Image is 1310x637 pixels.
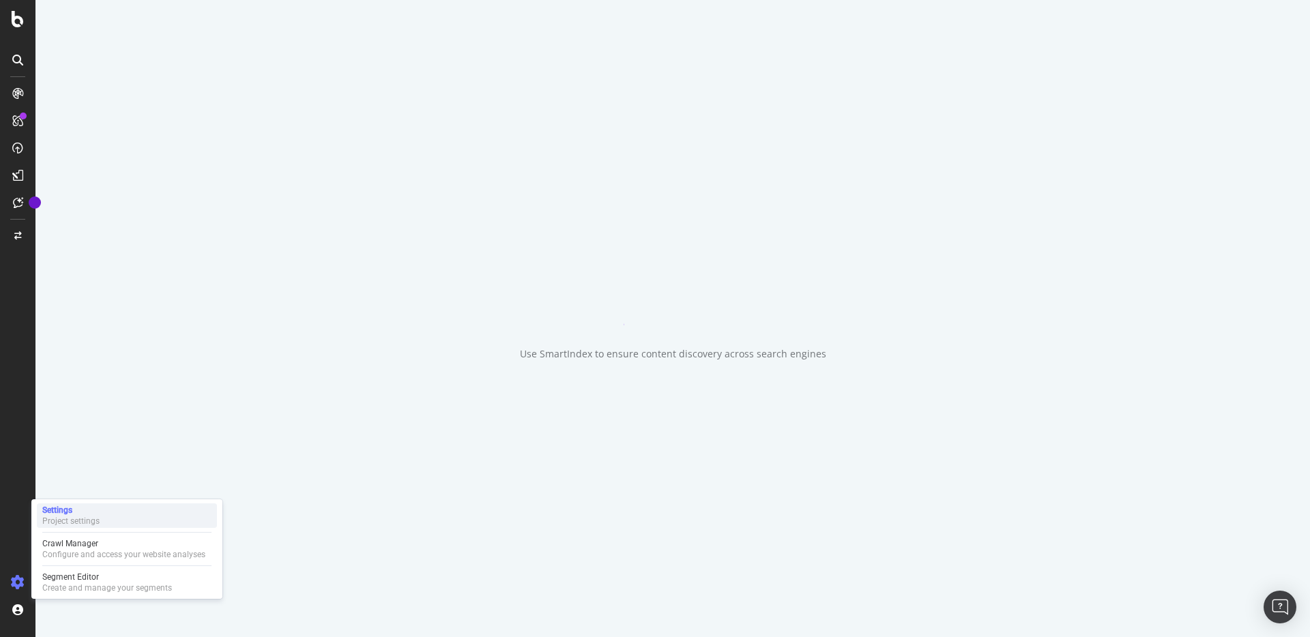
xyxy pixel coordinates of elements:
[42,572,172,582] div: Segment Editor
[624,276,722,325] div: animation
[42,516,100,527] div: Project settings
[37,503,217,528] a: SettingsProject settings
[42,505,100,516] div: Settings
[520,347,826,361] div: Use SmartIndex to ensure content discovery across search engines
[42,549,205,560] div: Configure and access your website analyses
[1264,591,1296,623] div: Open Intercom Messenger
[37,537,217,561] a: Crawl ManagerConfigure and access your website analyses
[37,570,217,595] a: Segment EditorCreate and manage your segments
[42,582,172,593] div: Create and manage your segments
[42,538,205,549] div: Crawl Manager
[29,196,41,209] div: Tooltip anchor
